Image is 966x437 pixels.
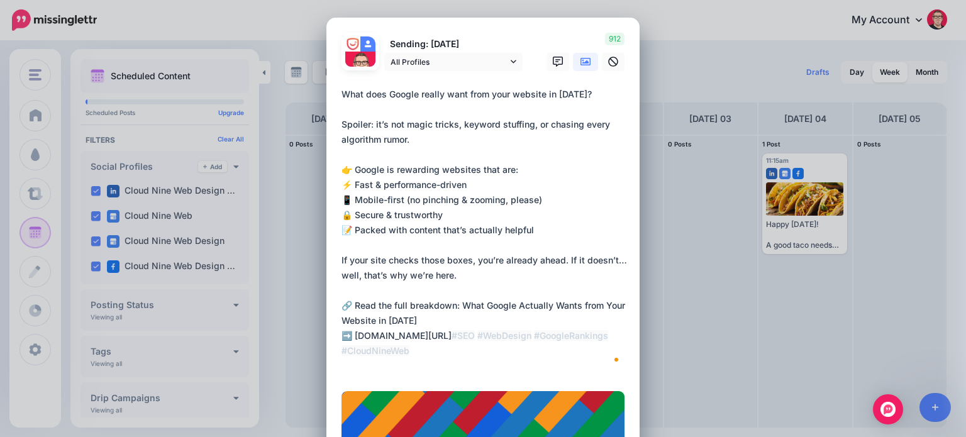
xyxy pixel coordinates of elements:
div: Open Intercom Messenger [873,394,903,424]
div: What does Google really want from your website in [DATE]? Spoiler: it’s not magic tricks, keyword... [341,87,631,358]
img: 322687153_2340027252822991_1344091351338408608_n-bsa135792.jpg [345,36,360,52]
a: All Profiles [384,53,523,71]
img: 1723207355549-78397.png [345,52,375,82]
span: All Profiles [391,55,508,69]
p: Sending: [DATE] [384,37,523,52]
span: 912 [605,33,625,45]
img: user_default_image.png [360,36,375,52]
